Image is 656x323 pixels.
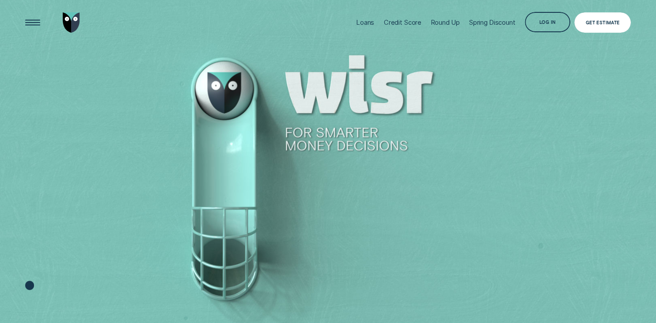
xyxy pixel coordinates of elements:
button: Open Menu [23,12,43,33]
a: Get Estimate [574,12,631,33]
div: Get Estimate [586,21,620,25]
div: Credit Score [384,19,421,27]
div: Spring Discount [469,19,516,27]
div: Round Up [431,19,459,27]
div: Loans [356,19,374,27]
button: Log in [525,12,570,32]
img: Wisr [63,12,80,33]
